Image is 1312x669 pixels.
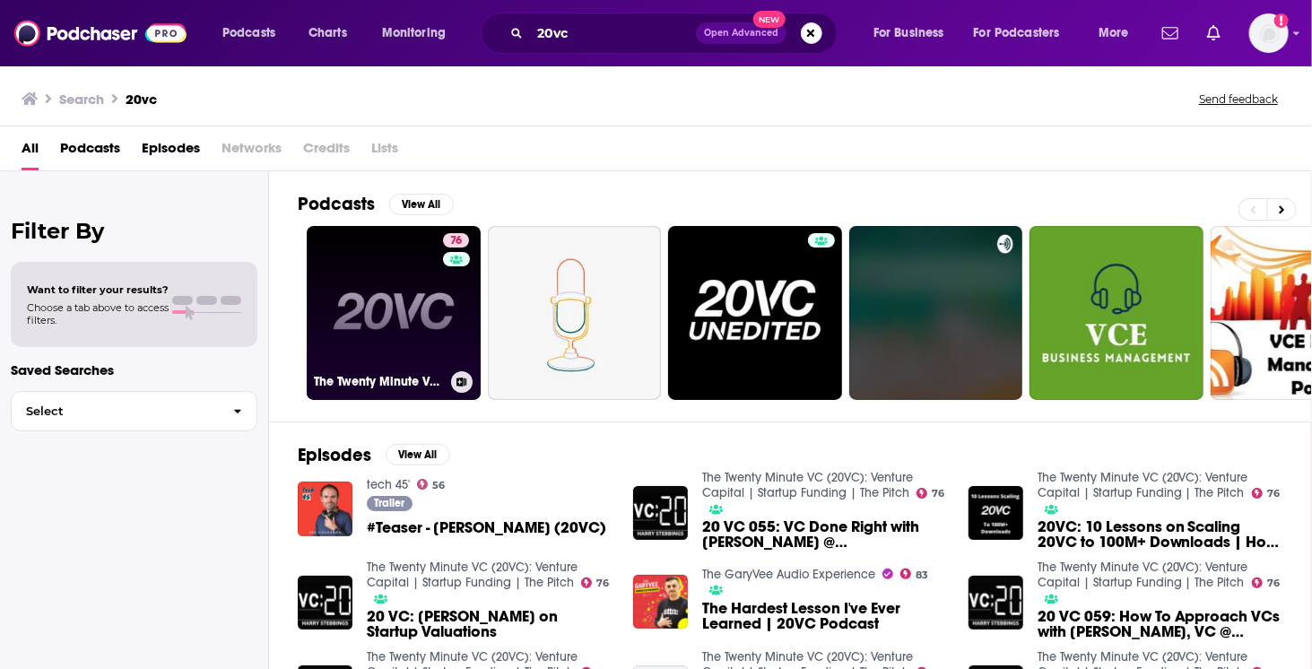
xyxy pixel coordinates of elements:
a: All [22,134,39,170]
button: open menu [962,19,1086,48]
a: The Twenty Minute VC (20VC): Venture Capital | Startup Funding | The Pitch [1038,470,1248,500]
span: 76 [596,579,609,587]
img: #Teaser - Alexandre Dewez (20VC) [298,482,352,536]
a: 20VC: 10 Lessons on Scaling 20VC to 100M+ Downloads | How To Build an Audience and a Next-Generat... [1038,519,1282,550]
img: The Hardest Lesson I've Ever Learned | 20VC Podcast [633,575,688,630]
img: 20 VC: Niko Bonatsos on Startup Valuations [298,576,352,630]
input: Search podcasts, credits, & more... [530,19,696,48]
span: Choose a tab above to access filters. [27,301,169,326]
h3: Search [59,91,104,108]
a: The Twenty Minute VC (20VC): Venture Capital | Startup Funding | The Pitch [1038,560,1248,590]
span: Logged in as kirstycam [1249,13,1289,53]
svg: Add a profile image [1274,13,1289,28]
h2: Filter By [11,218,257,244]
span: Lists [371,134,398,170]
span: Podcasts [222,21,275,46]
span: 56 [432,482,445,490]
a: Episodes [142,134,200,170]
a: 76 [917,488,945,499]
a: EpisodesView All [298,444,450,466]
span: Charts [308,21,347,46]
img: 20 VC 055: VC Done Right with Jonathon Triest @ Ludlow Ventures [633,486,688,541]
div: Search podcasts, credits, & more... [498,13,855,54]
button: View All [389,194,454,215]
span: #Teaser - [PERSON_NAME] (20VC) [367,520,606,535]
a: tech 45' [367,477,410,492]
a: Show notifications dropdown [1155,18,1186,48]
img: Podchaser - Follow, Share and Rate Podcasts [14,16,187,50]
a: 20 VC 055: VC Done Right with Jonathon Triest @ Ludlow Ventures [702,519,947,550]
a: 83 [900,569,929,579]
span: More [1099,21,1129,46]
a: #Teaser - Alexandre Dewez (20VC) [367,520,606,535]
a: 76 [443,233,469,248]
button: View All [386,444,450,465]
a: 56 [417,479,446,490]
a: 20 VC: Niko Bonatsos on Startup Valuations [367,609,612,639]
h2: Podcasts [298,193,375,215]
button: Send feedback [1194,91,1283,107]
a: The GaryVee Audio Experience [702,567,875,582]
img: User Profile [1249,13,1289,53]
a: 20 VC 059: How To Approach VCs with Arteen Arabshahi, VC @ Karlin Ventures [1038,609,1282,639]
img: 20VC: 10 Lessons on Scaling 20VC to 100M+ Downloads | How To Build an Audience and a Next-Generat... [969,486,1023,541]
button: Show profile menu [1249,13,1289,53]
span: Credits [303,134,350,170]
span: For Business [873,21,944,46]
a: Show notifications dropdown [1200,18,1228,48]
span: 20 VC 059: How To Approach VCs with [PERSON_NAME], VC @ [PERSON_NAME] Ventures [1038,609,1282,639]
span: For Podcasters [974,21,1060,46]
a: Podcasts [60,134,120,170]
button: open menu [369,19,469,48]
h2: Episodes [298,444,371,466]
span: Networks [222,134,282,170]
span: 76 [1267,490,1280,498]
button: open menu [861,19,967,48]
span: 76 [450,232,462,250]
span: Open Advanced [704,29,778,38]
span: Want to filter your results? [27,283,169,296]
img: 20 VC 059: How To Approach VCs with Arteen Arabshahi, VC @ Karlin Ventures [969,576,1023,630]
a: Charts [297,19,358,48]
span: Select [12,405,219,417]
a: 76 [1252,488,1281,499]
a: The Twenty Minute VC (20VC): Venture Capital | Startup Funding | The Pitch [367,560,578,590]
span: New [753,11,786,28]
button: Open AdvancedNew [696,22,786,44]
a: PodcastsView All [298,193,454,215]
a: 76 [1252,578,1281,588]
span: 20 VC 055: VC Done Right with [PERSON_NAME] @ [PERSON_NAME] Ventures [702,519,947,550]
h3: The Twenty Minute VC (20VC): Venture Capital | Startup Funding | The Pitch [314,374,444,389]
a: 76 [581,578,610,588]
span: Monitoring [382,21,446,46]
h3: 20vc [126,91,157,108]
a: 76The Twenty Minute VC (20VC): Venture Capital | Startup Funding | The Pitch [307,226,481,400]
a: The Hardest Lesson I've Ever Learned | 20VC Podcast [702,601,947,631]
a: The Twenty Minute VC (20VC): Venture Capital | Startup Funding | The Pitch [702,470,913,500]
button: Select [11,391,257,431]
button: open menu [1086,19,1151,48]
span: 83 [916,571,928,579]
span: Trailer [374,498,404,508]
span: 76 [1267,579,1280,587]
span: 76 [932,490,944,498]
span: 20 VC: [PERSON_NAME] on Startup Valuations [367,609,612,639]
button: open menu [210,19,299,48]
p: Saved Searches [11,361,257,378]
